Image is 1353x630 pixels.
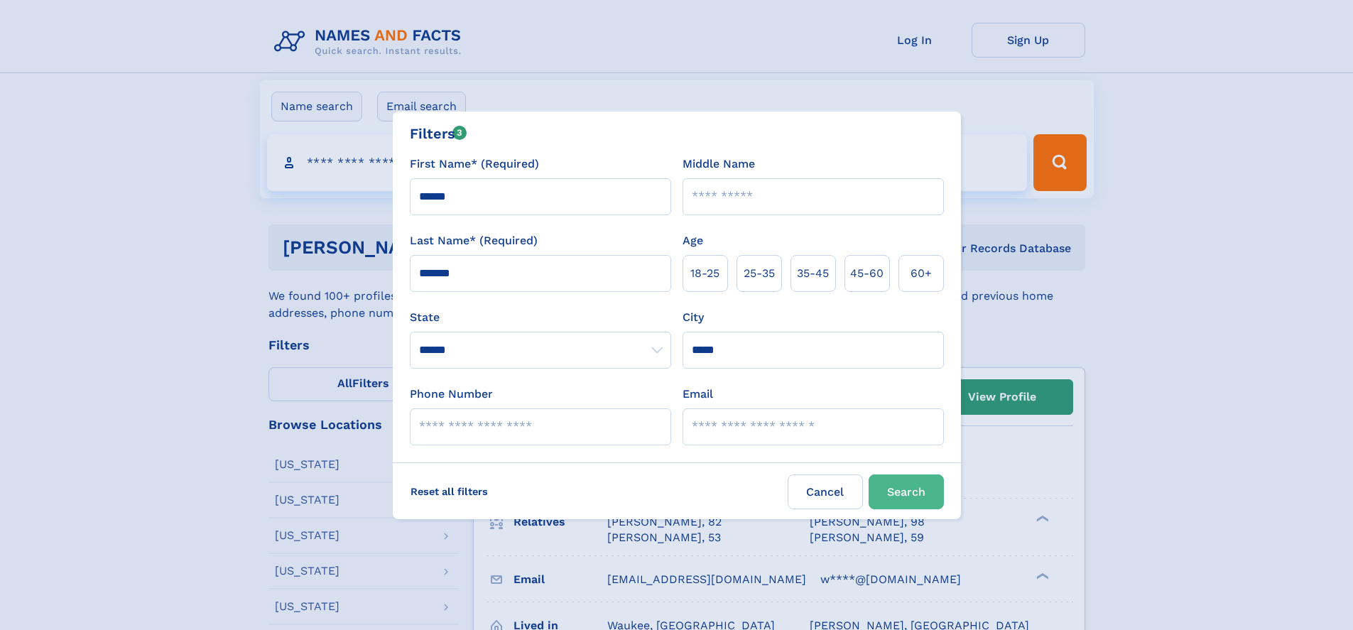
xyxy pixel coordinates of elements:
label: City [683,309,704,326]
label: Reset all filters [401,474,497,509]
span: 60+ [911,265,932,282]
label: State [410,309,671,326]
label: Middle Name [683,156,755,173]
div: Filters [410,123,467,144]
label: Age [683,232,703,249]
span: 18‑25 [690,265,719,282]
button: Search [869,474,944,509]
label: Cancel [788,474,863,509]
label: Email [683,386,713,403]
span: 45‑60 [850,265,884,282]
span: 35‑45 [797,265,829,282]
label: First Name* (Required) [410,156,539,173]
label: Last Name* (Required) [410,232,538,249]
label: Phone Number [410,386,493,403]
span: 25‑35 [744,265,775,282]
